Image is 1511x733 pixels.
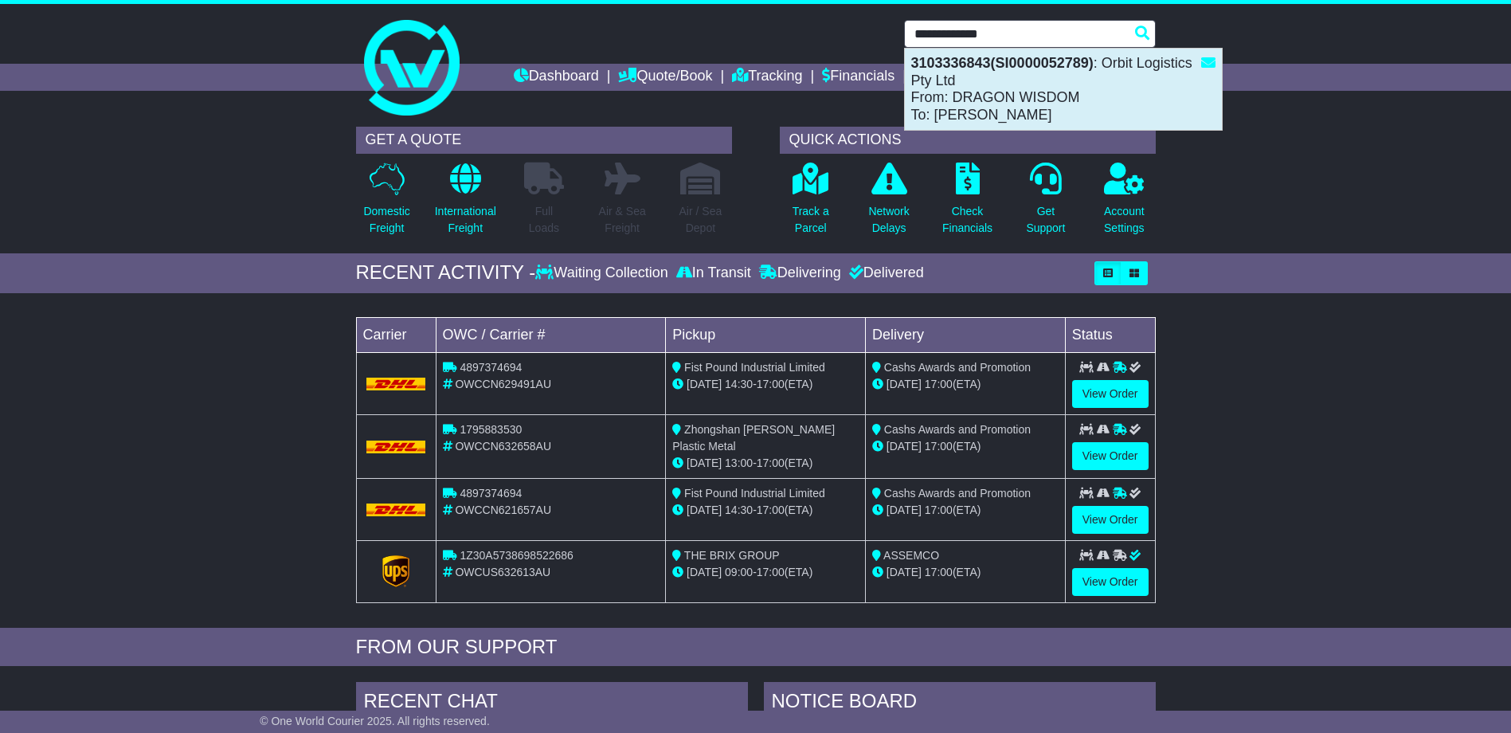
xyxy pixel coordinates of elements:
[887,378,922,390] span: [DATE]
[260,715,490,727] span: © One World Courier 2025. All rights reserved.
[872,438,1059,455] div: (ETA)
[1072,568,1149,596] a: View Order
[872,502,1059,519] div: (ETA)
[514,64,599,91] a: Dashboard
[687,566,722,578] span: [DATE]
[725,378,753,390] span: 14:30
[356,127,732,154] div: GET A QUOTE
[356,317,436,352] td: Carrier
[672,502,859,519] div: - (ETA)
[732,64,802,91] a: Tracking
[455,378,551,390] span: OWCCN629491AU
[436,317,666,352] td: OWC / Carrier #
[679,203,722,237] p: Air / Sea Depot
[757,566,785,578] span: 17:00
[1072,506,1149,534] a: View Order
[792,162,830,245] a: Track aParcel
[363,203,409,237] p: Domestic Freight
[884,361,1031,374] span: Cashs Awards and Promotion
[362,162,410,245] a: DomesticFreight
[1026,203,1065,237] p: Get Support
[872,376,1059,393] div: (ETA)
[687,378,722,390] span: [DATE]
[925,440,953,453] span: 17:00
[356,682,748,725] div: RECENT CHAT
[1025,162,1066,245] a: GetSupport
[672,564,859,581] div: - (ETA)
[460,361,522,374] span: 4897374694
[599,203,646,237] p: Air & Sea Freight
[366,378,426,390] img: DHL.png
[1103,162,1145,245] a: AccountSettings
[1065,317,1155,352] td: Status
[455,504,551,516] span: OWCCN621657AU
[460,423,522,436] span: 1795883530
[757,504,785,516] span: 17:00
[356,636,1156,659] div: FROM OUR SUPPORT
[925,504,953,516] span: 17:00
[911,55,1094,71] strong: 3103336843(SI0000052789)
[356,261,536,284] div: RECENT ACTIVITY -
[757,378,785,390] span: 17:00
[905,49,1222,130] div: : Orbit Logistics Pty Ltd From: DRAGON WISDOM To: [PERSON_NAME]
[687,504,722,516] span: [DATE]
[867,162,910,245] a: NetworkDelays
[434,162,497,245] a: InternationalFreight
[780,127,1156,154] div: QUICK ACTIONS
[366,504,426,516] img: DHL.png
[672,423,835,453] span: Zhongshan [PERSON_NAME] Plastic Metal
[725,566,753,578] span: 09:00
[887,566,922,578] span: [DATE]
[872,564,1059,581] div: (ETA)
[725,457,753,469] span: 13:00
[883,549,939,562] span: ASSEMCO
[672,265,755,282] div: In Transit
[1072,442,1149,470] a: View Order
[887,440,922,453] span: [DATE]
[764,682,1156,725] div: NOTICE BOARD
[455,566,550,578] span: OWCUS632613AU
[535,265,671,282] div: Waiting Collection
[887,504,922,516] span: [DATE]
[460,487,522,500] span: 4897374694
[672,376,859,393] div: - (ETA)
[925,378,953,390] span: 17:00
[865,317,1065,352] td: Delivery
[822,64,894,91] a: Financials
[366,441,426,453] img: DHL.png
[455,440,551,453] span: OWCCN632658AU
[435,203,496,237] p: International Freight
[755,265,845,282] div: Delivering
[524,203,564,237] p: Full Loads
[793,203,829,237] p: Track a Parcel
[868,203,909,237] p: Network Delays
[460,549,573,562] span: 1Z30A5738698522686
[941,162,993,245] a: CheckFinancials
[757,457,785,469] span: 17:00
[1072,380,1149,408] a: View Order
[725,504,753,516] span: 14:30
[884,423,1031,436] span: Cashs Awards and Promotion
[618,64,712,91] a: Quote/Book
[925,566,953,578] span: 17:00
[382,555,409,587] img: GetCarrierServiceLogo
[672,455,859,472] div: - (ETA)
[942,203,992,237] p: Check Financials
[1104,203,1145,237] p: Account Settings
[684,361,825,374] span: Fist Pound Industrial Limited
[684,549,780,562] span: THE BRIX GROUP
[845,265,924,282] div: Delivered
[687,457,722,469] span: [DATE]
[884,487,1031,500] span: Cashs Awards and Promotion
[666,317,866,352] td: Pickup
[684,487,825,500] span: Fist Pound Industrial Limited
